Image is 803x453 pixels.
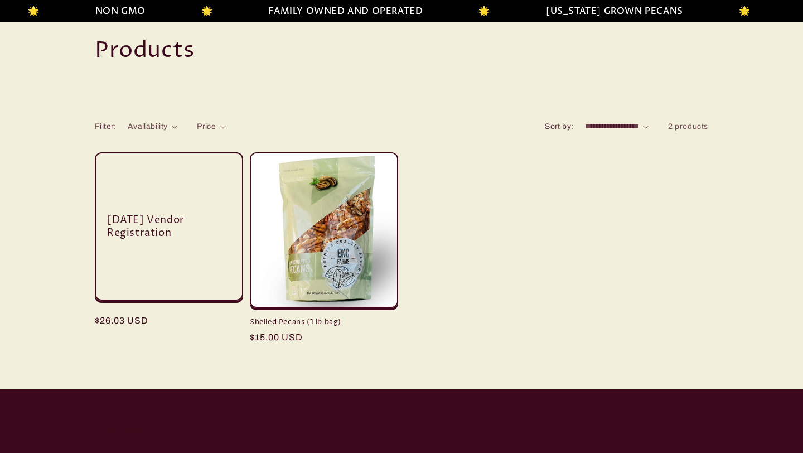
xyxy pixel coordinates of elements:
[668,122,708,131] span: 2 products
[128,122,168,131] span: Availability
[85,3,136,20] li: NON GMO
[192,3,204,20] li: 🌟
[197,121,226,132] summary: Price
[259,3,413,20] li: FAMILY OWNED AND OPERATED
[128,121,177,132] summary: Availability (0 selected)
[107,214,231,240] a: [DATE] Vendor Registration
[250,317,398,327] a: Shelled Pecans (1 lb bag)
[95,36,708,65] h1: Products
[197,122,216,131] span: Price
[18,3,30,20] li: 🌟
[536,3,674,20] li: [US_STATE] GROWN PECANS
[469,3,481,20] li: 🌟
[95,423,398,436] h2: Quick links
[729,3,741,20] li: 🌟
[95,121,117,132] h2: Filter:
[95,314,148,327] span: $26.03 USD
[545,122,573,131] label: Sort by:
